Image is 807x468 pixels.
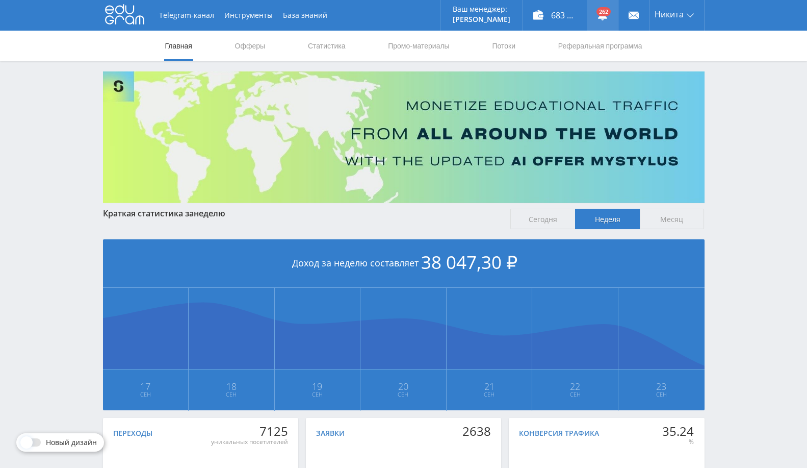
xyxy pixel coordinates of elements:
[510,209,575,229] span: Сегодня
[194,208,225,219] span: неделю
[103,390,188,399] span: Сен
[491,31,516,61] a: Потоки
[164,31,193,61] a: Главная
[211,438,288,446] div: уникальных посетителей
[361,382,446,390] span: 20
[640,209,705,229] span: Месяц
[462,424,491,438] div: 2638
[103,382,188,390] span: 17
[447,390,532,399] span: Сен
[46,438,97,447] span: Новый дизайн
[533,390,617,399] span: Сен
[361,390,446,399] span: Сен
[113,429,152,437] div: Переходы
[103,239,705,288] div: Доход за неделю составляет
[519,429,599,437] div: Конверсия трафика
[557,31,643,61] a: Реферальная программа
[275,390,360,399] span: Сен
[662,438,694,446] div: %
[533,382,617,390] span: 22
[453,15,510,23] p: [PERSON_NAME]
[453,5,510,13] p: Ваш менеджер:
[655,10,684,18] span: Никита
[619,382,704,390] span: 23
[619,390,704,399] span: Сен
[307,31,347,61] a: Статистика
[447,382,532,390] span: 21
[575,209,640,229] span: Неделя
[189,390,274,399] span: Сен
[387,31,450,61] a: Промо-материалы
[189,382,274,390] span: 18
[211,424,288,438] div: 7125
[421,250,517,274] span: 38 047,30 ₽
[662,424,694,438] div: 35.24
[103,209,501,218] div: Краткая статистика за
[103,71,705,203] img: Banner
[316,429,345,437] div: Заявки
[275,382,360,390] span: 19
[234,31,267,61] a: Офферы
